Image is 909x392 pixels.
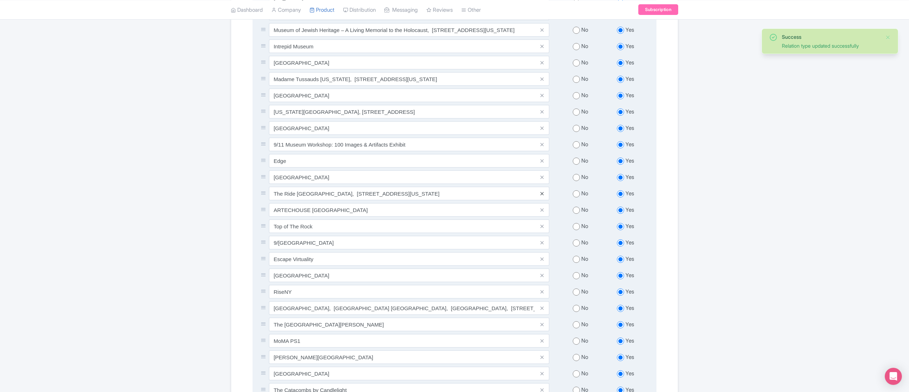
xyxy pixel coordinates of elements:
[581,91,588,100] label: No
[625,42,634,51] label: Yes
[625,222,634,231] label: Yes
[581,222,588,231] label: No
[581,75,588,83] label: No
[625,157,634,165] label: Yes
[581,173,588,181] label: No
[885,33,891,42] button: Close
[581,337,588,345] label: No
[885,368,902,385] div: Open Intercom Messenger
[625,321,634,329] label: Yes
[581,321,588,329] label: No
[581,26,588,34] label: No
[581,141,588,149] label: No
[625,239,634,247] label: Yes
[625,141,634,149] label: Yes
[581,59,588,67] label: No
[625,255,634,263] label: Yes
[625,91,634,100] label: Yes
[581,255,588,263] label: No
[625,206,634,214] label: Yes
[638,4,678,15] a: Subscription
[625,173,634,181] label: Yes
[625,370,634,378] label: Yes
[782,33,879,41] div: Success
[625,271,634,280] label: Yes
[581,157,588,165] label: No
[581,206,588,214] label: No
[581,239,588,247] label: No
[625,337,634,345] label: Yes
[581,108,588,116] label: No
[581,190,588,198] label: No
[581,370,588,378] label: No
[625,190,634,198] label: Yes
[625,288,634,296] label: Yes
[625,304,634,312] label: Yes
[625,353,634,361] label: Yes
[625,59,634,67] label: Yes
[581,42,588,51] label: No
[625,75,634,83] label: Yes
[782,42,879,49] div: Relation type updated successfully
[581,353,588,361] label: No
[581,124,588,132] label: No
[581,271,588,280] label: No
[625,108,634,116] label: Yes
[581,304,588,312] label: No
[581,288,588,296] label: No
[625,124,634,132] label: Yes
[625,26,634,34] label: Yes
